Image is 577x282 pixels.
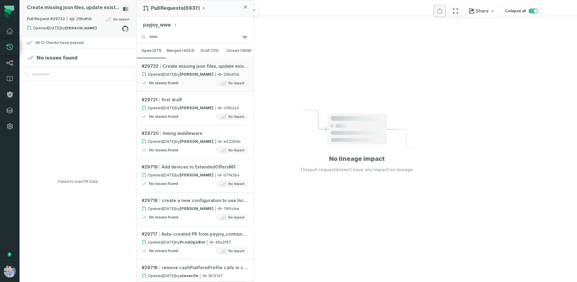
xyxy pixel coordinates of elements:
[48,26,60,30] relative-time: Oct 3, 2025, 9:02 PM PDT
[142,72,249,77] div: 29bdfcb
[142,72,213,77] div: Opened by
[142,97,249,103] div: # 29721
[162,164,236,170] span: Add devices to ExtendedOffersMX
[149,181,178,186] h4: No issues found
[142,273,249,278] div: 1b137a7
[149,148,178,153] h4: No issues found
[228,248,244,253] span: No Impact
[27,5,119,11] div: Create missing json files, update existing to have entityIds that are present in dev DB
[137,43,166,58] button: open (271)
[143,5,206,11] button: Pull Requests(6937)
[4,265,16,277] img: avatar of Alon Nafta
[161,97,182,103] span: first draft
[228,148,244,153] span: No Impact
[162,63,249,69] span: Create missing json files, update existing to have entityIds that are present in dev DB
[142,273,198,278] div: Opened by
[142,139,213,144] div: Opened by
[163,72,175,77] relative-time: Oct 3, 2025, 9:02 PM PDT
[224,43,254,58] button: closed (1908)
[162,265,249,271] span: remove cashPlatformProfile calls in code around id manual approval
[195,43,224,58] button: draft (115)
[137,159,253,193] a: #29719Add devices to ExtendedOffersMXOpened[DATE] 11:40:02 AMby[PERSON_NAME]b7fe2baNo issues foun...
[180,72,213,77] strong: luis-lega
[163,273,175,278] relative-time: Oct 3, 2025, 10:07 AM PDT
[142,240,205,245] div: Opened by
[27,16,92,22] span: Pull Request #29722 29bdfcb
[228,81,244,85] span: No Impact
[166,43,195,58] button: merged (4643)
[180,139,213,144] strong: Boris (borisyv)
[149,81,178,85] h4: No issues found
[228,114,244,119] span: No Impact
[142,130,249,136] div: # 29720
[7,252,12,257] div: Tooltip anchor
[142,240,249,245] div: 46a2f67
[228,181,244,186] span: No Impact
[142,206,213,211] div: Opened by
[142,172,249,178] div: b7fe2ba
[161,231,249,237] span: Auto-created PR from payjoy_containers (master-0cbb23cc13b4d1ece46357c8075d73109a4d2808)
[142,172,213,178] div: Opened by
[35,40,84,45] div: All CI Checks have passed
[149,114,178,119] h4: No issues found
[149,215,178,220] h4: No issues found
[58,81,98,282] div: Failed to load PR Data
[142,105,249,110] div: c0fb2a3
[163,139,175,144] relative-time: Oct 3, 2025, 1:15 PM PDT
[142,164,249,170] div: # 29719
[142,139,249,144] div: e53264b
[163,206,175,211] relative-time: Oct 3, 2025, 10:14 AM PDT
[149,248,178,253] h4: No issues found
[163,106,175,110] relative-time: Oct 3, 2025, 3:00 PM PDT
[142,206,249,211] div: 78fccbe
[142,63,249,69] div: # 29722
[142,197,249,204] div: # 29718
[143,21,177,29] button: payjoy_www
[137,226,253,260] a: #29717Auto-created PR from payjoy_containers (master-0cbb23cc13b4d1ece46357c8075d73109a4d2808)Ope...
[137,92,253,125] a: #29721first draftOpened[DATE] 3:00:54 PMby[PERSON_NAME]c0fb2a3No issues foundNo Impact
[228,215,244,220] span: No Impact
[163,240,175,244] relative-time: Oct 3, 2025, 10:11 AM PDT
[300,167,414,173] p: This pull request doesn't have any impact on lineage.
[465,5,499,17] button: Share
[180,173,213,177] strong: Logan (logan-pj)
[163,173,175,177] relative-time: Oct 3, 2025, 11:40 AM PDT
[163,130,202,136] span: timing middleware
[65,26,97,30] strong: luis-lega
[162,197,249,204] span: create a new configuration to use Incode Mock Server for cypress tests [CHECK-6392]
[502,5,541,17] button: Collapse all
[180,273,198,278] strong: steverife
[137,58,253,92] a: #29722Create missing json files, update existing to have entityIds that are present in dev DBOpen...
[142,105,213,110] div: Opened by
[137,125,253,159] a: #29720timing middlewareOpened[DATE] 1:15:15 PMby[PERSON_NAME]e53264bNo issues foundNo Impact
[121,25,129,33] a: View on github
[142,231,249,237] div: # 29717
[113,17,129,22] span: No Impact
[27,25,122,33] div: Opened by
[180,106,213,110] strong: Boris (borisyv)
[180,206,213,211] strong: Jorge Ulises (juusechec)
[137,193,253,226] a: #29718create a new configuration to use Incode Mock Server for cypress tests [CHECK-6392]Opened[D...
[37,54,78,61] h4: No issues found
[329,154,385,163] h1: No lineage impact
[180,240,205,244] strong: ProdOpsBot (payjoy-prodops-machine)
[142,265,249,271] div: # 29716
